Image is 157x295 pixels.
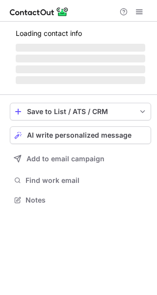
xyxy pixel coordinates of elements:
button: Add to email campaign [10,150,151,168]
span: AI write personalized message [27,131,131,139]
div: Save to List / ATS / CRM [27,108,134,116]
button: Notes [10,193,151,207]
button: save-profile-one-click [10,103,151,120]
p: Loading contact info [16,29,145,37]
span: ‌ [16,55,145,62]
span: Notes [26,196,147,205]
span: ‌ [16,76,145,84]
button: Find work email [10,174,151,187]
span: Add to email campaign [26,155,105,163]
button: AI write personalized message [10,126,151,144]
span: ‌ [16,65,145,73]
img: ContactOut v5.3.10 [10,6,69,18]
span: ‌ [16,44,145,52]
span: Find work email [26,176,147,185]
